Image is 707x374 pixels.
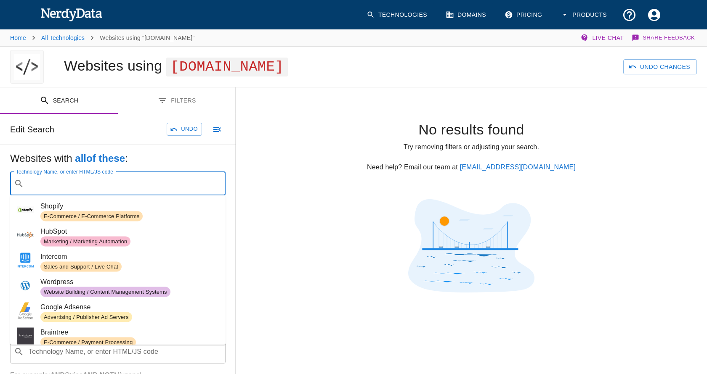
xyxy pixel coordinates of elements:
a: Technologies [361,3,434,27]
a: Domains [441,3,493,27]
span: Marketing / Marketing Automation [40,237,130,245]
img: No results found [408,199,534,292]
img: ef5f765a-9d26-4f73-88f5-b02c862a9a40.jpg [17,327,34,344]
button: Support and Documentation [617,3,642,27]
span: Braintree [40,327,219,337]
button: Undo Changes [623,59,697,75]
nav: breadcrumb [10,29,194,46]
button: Filters [118,87,236,114]
button: Share Feedback [630,29,697,46]
iframe: Drift Widget Chat Controller [665,314,697,346]
p: Try removing filters or adjusting your search. Need help? Email our team at [249,142,694,172]
button: Account Settings [642,3,667,27]
a: [EMAIL_ADDRESS][DOMAIN_NAME] [460,163,576,171]
span: Google Adsense [40,302,219,312]
h4: No results found [249,121,694,139]
span: HubSpot [40,227,219,237]
span: Advertising / Publisher Ad Servers [40,313,132,321]
h6: Edit Search [10,123,54,136]
a: Home [10,34,26,41]
img: NerdyData.com [40,6,102,23]
img: "shoxl.nl" logo [14,50,40,84]
p: Websites using "[DOMAIN_NAME]" [100,34,194,42]
h4: Websites using [64,58,166,74]
label: Technology Name, or enter HTML/JS code [16,168,113,175]
img: a5e99983-4836-42b0-9869-162d78db7524.jpg [17,277,34,294]
span: Shopify [40,201,219,211]
a: Pricing [500,3,549,27]
span: Intercom [40,252,219,262]
img: f48d9932-2638-426a-9ca8-d84a6b78fd6e.jpg [17,252,34,269]
h5: Websites with : [10,152,226,165]
img: 795bae79-af8a-43e9-8f76-c7d62378d388.jpg [17,302,34,319]
span: E-Commerce / Payment Processing [40,338,136,346]
span: Sales and Support / Live Chat [40,263,122,271]
img: d513e568-ad32-44b5-b0c8-1b7d3fbe88a6.jpg [17,201,34,218]
button: Products [555,3,614,27]
button: Live Chat [579,29,627,46]
b: all of these [75,153,125,164]
img: a9e5c921-6753-4dd5-bbf1-d3e781a53414.jpg [17,227,34,243]
span: Wordpress [40,277,219,287]
a: All Technologies [41,34,85,41]
span: E-Commerce / E-Commerce Platforms [40,212,143,220]
span: [DOMAIN_NAME] [166,58,288,76]
span: Website Building / Content Management Systems [40,288,170,296]
button: Undo [167,123,202,136]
